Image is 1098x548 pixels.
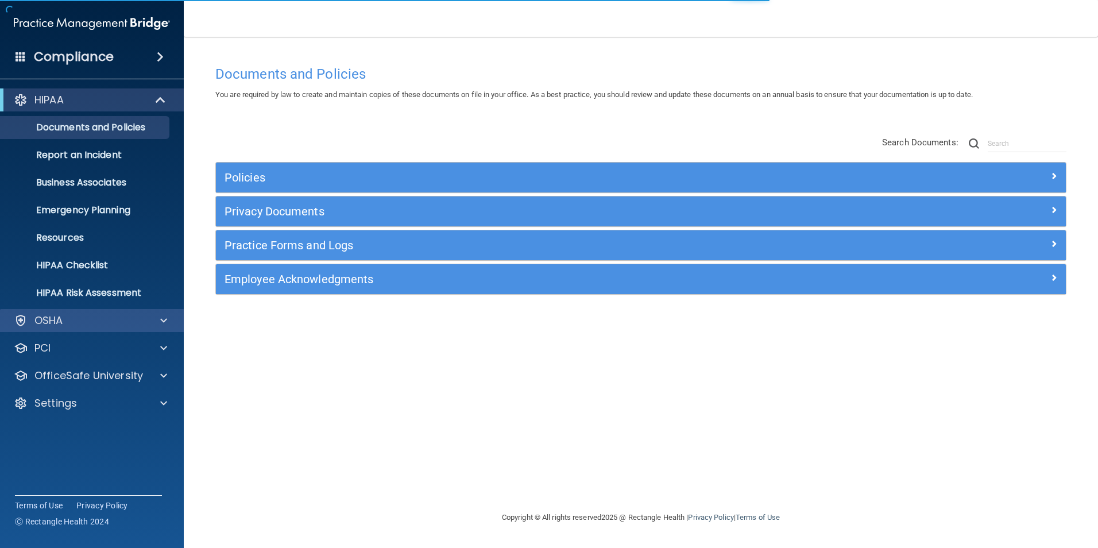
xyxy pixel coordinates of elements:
p: OSHA [34,314,63,327]
a: Practice Forms and Logs [225,236,1057,254]
a: Settings [14,396,167,410]
p: HIPAA [34,93,64,107]
p: Settings [34,396,77,410]
span: Search Documents: [882,137,958,148]
p: Documents and Policies [7,122,164,133]
h4: Compliance [34,49,114,65]
a: Terms of Use [736,513,780,522]
input: Search [988,135,1066,152]
span: You are required by law to create and maintain copies of these documents on file in your office. ... [215,90,973,99]
p: HIPAA Checklist [7,260,164,271]
a: Privacy Documents [225,202,1057,221]
p: Business Associates [7,177,164,188]
a: OSHA [14,314,167,327]
p: Emergency Planning [7,204,164,216]
a: Policies [225,168,1057,187]
h4: Documents and Policies [215,67,1066,82]
p: PCI [34,341,51,355]
h5: Practice Forms and Logs [225,239,845,252]
a: OfficeSafe University [14,369,167,383]
a: Terms of Use [15,500,63,511]
img: PMB logo [14,12,170,35]
a: Privacy Policy [76,500,128,511]
h5: Policies [225,171,845,184]
a: Employee Acknowledgments [225,270,1057,288]
a: Privacy Policy [688,513,733,522]
a: PCI [14,341,167,355]
h5: Employee Acknowledgments [225,273,845,285]
img: ic-search.3b580494.png [969,138,979,149]
span: Ⓒ Rectangle Health 2024 [15,516,109,527]
div: Copyright © All rights reserved 2025 @ Rectangle Health | | [431,499,850,536]
p: Resources [7,232,164,244]
h5: Privacy Documents [225,205,845,218]
p: HIPAA Risk Assessment [7,287,164,299]
a: HIPAA [14,93,167,107]
p: Report an Incident [7,149,164,161]
p: OfficeSafe University [34,369,143,383]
